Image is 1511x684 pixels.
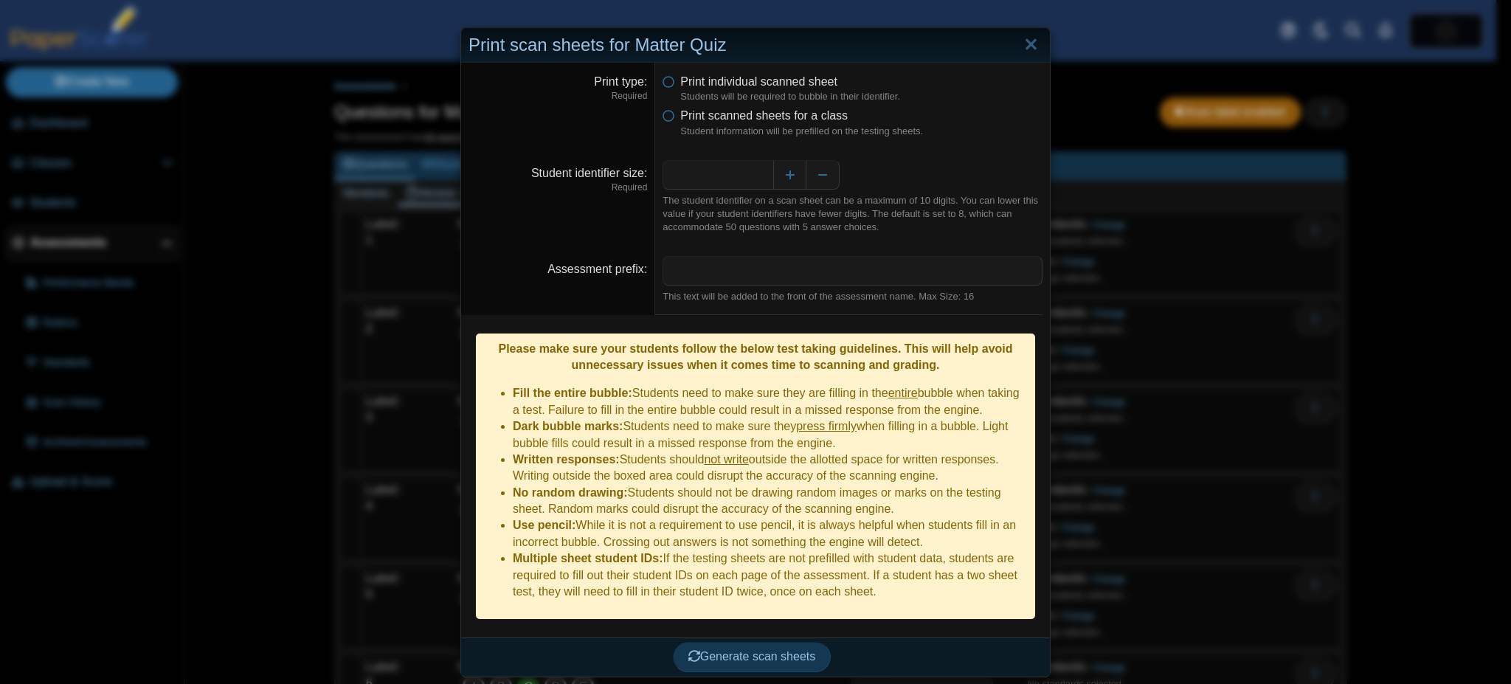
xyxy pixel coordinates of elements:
div: Print scan sheets for Matter Quiz [461,28,1050,63]
li: Students should not be drawing random images or marks on the testing sheet. Random marks could di... [513,485,1028,518]
dfn: Required [468,90,647,103]
b: Dark bubble marks: [513,420,623,432]
label: Student identifier size [531,167,647,179]
dfn: Students will be required to bubble in their identifier. [680,90,1043,103]
b: Written responses: [513,453,620,466]
span: Print scanned sheets for a class [680,109,848,122]
li: If the testing sheets are not prefilled with student data, students are required to fill out thei... [513,550,1028,600]
b: Multiple sheet student IDs: [513,552,663,564]
b: Use pencil: [513,519,575,531]
button: Decrease [806,160,840,190]
u: press firmly [796,420,857,432]
a: Close [1020,32,1043,58]
button: Generate scan sheets [673,642,831,671]
li: Students need to make sure they when filling in a bubble. Light bubble fills could result in a mi... [513,418,1028,452]
li: Students need to make sure they are filling in the bubble when taking a test. Failure to fill in ... [513,385,1028,418]
b: No random drawing: [513,486,628,499]
label: Print type [594,75,647,88]
li: Students should outside the allotted space for written responses. Writing outside the boxed area ... [513,452,1028,485]
dfn: Student information will be prefilled on the testing sheets. [680,125,1043,138]
li: While it is not a requirement to use pencil, it is always helpful when students fill in an incorr... [513,517,1028,550]
label: Assessment prefix [547,263,647,275]
u: not write [704,453,748,466]
div: This text will be added to the front of the assessment name. Max Size: 16 [663,290,1043,303]
dfn: Required [468,182,647,194]
b: Please make sure your students follow the below test taking guidelines. This will help avoid unne... [498,342,1012,371]
span: Print individual scanned sheet [680,75,837,88]
span: Generate scan sheets [688,650,816,663]
div: The student identifier on a scan sheet can be a maximum of 10 digits. You can lower this value if... [663,194,1043,235]
b: Fill the entire bubble: [513,387,632,399]
u: entire [888,387,918,399]
button: Increase [773,160,806,190]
